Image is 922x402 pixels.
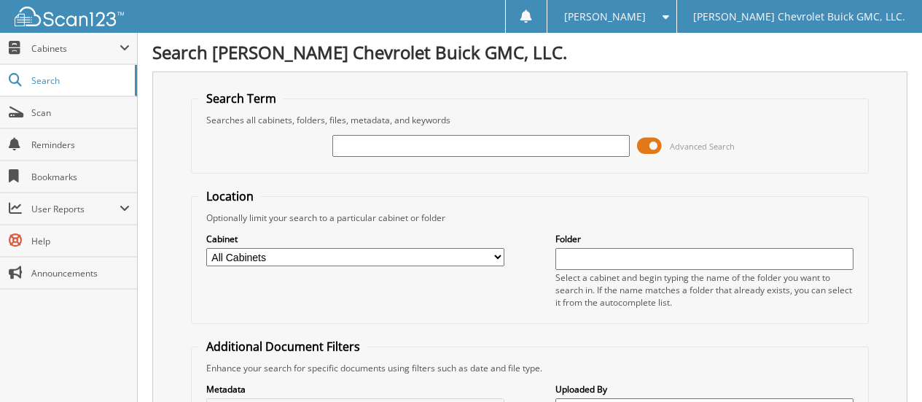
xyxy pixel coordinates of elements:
div: Optionally limit your search to a particular cabinet or folder [199,212,861,224]
span: Reminders [31,139,130,151]
label: Folder [555,233,853,245]
span: [PERSON_NAME] [564,12,646,21]
span: Help [31,235,130,247]
span: Announcements [31,267,130,279]
div: Select a cabinet and begin typing the name of the folder you want to search in. If the name match... [555,271,853,309]
legend: Search Term [199,90,284,107]
legend: Location [199,188,261,204]
span: Scan [31,107,130,119]
span: User Reports [31,203,120,215]
label: Uploaded By [555,383,853,395]
img: scan123-logo-white.svg [15,7,124,26]
span: Cabinets [31,42,120,55]
div: Enhance your search for specific documents using filters such as date and file type. [199,362,861,374]
span: Search [31,74,128,87]
span: Bookmarks [31,171,130,183]
span: Advanced Search [670,141,735,152]
label: Metadata [206,383,504,395]
h1: Search [PERSON_NAME] Chevrolet Buick GMC, LLC. [152,40,907,64]
div: Searches all cabinets, folders, files, metadata, and keywords [199,114,861,126]
legend: Additional Document Filters [199,339,367,355]
label: Cabinet [206,233,504,245]
span: [PERSON_NAME] Chevrolet Buick GMC, LLC. [693,12,905,21]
